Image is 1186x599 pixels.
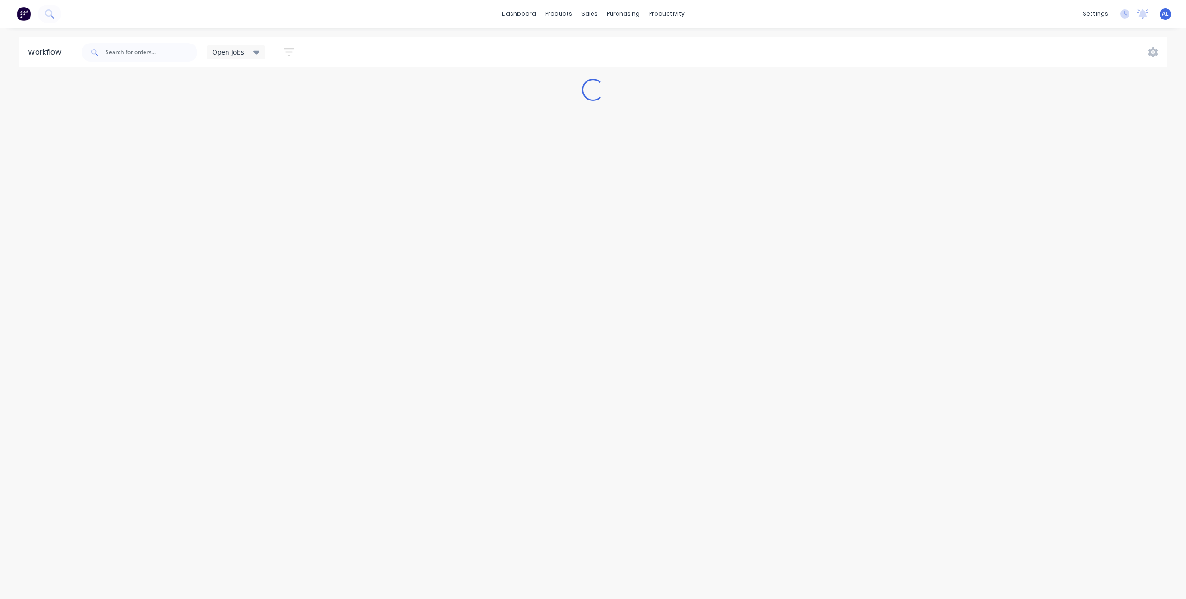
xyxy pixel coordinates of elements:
[212,47,244,57] span: Open Jobs
[644,7,689,21] div: productivity
[106,43,197,62] input: Search for orders...
[17,7,31,21] img: Factory
[602,7,644,21] div: purchasing
[497,7,541,21] a: dashboard
[541,7,577,21] div: products
[28,47,66,58] div: Workflow
[1162,10,1169,18] span: AL
[577,7,602,21] div: sales
[1078,7,1113,21] div: settings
